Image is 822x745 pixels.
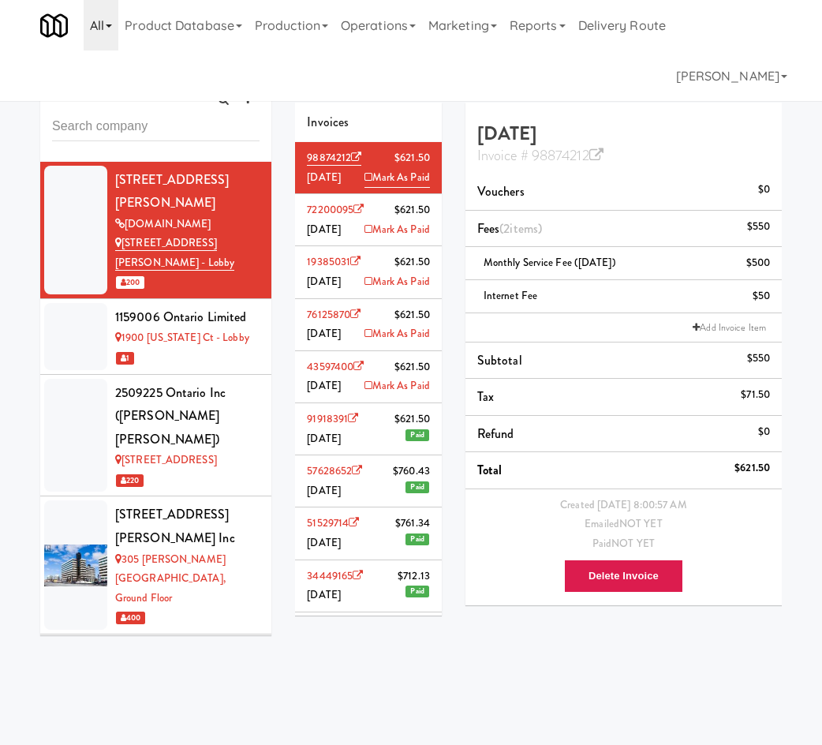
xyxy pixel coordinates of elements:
span: [DATE] [307,587,341,602]
span: [DATE] [307,378,341,393]
span: [DATE] [307,326,341,341]
a: 305 [PERSON_NAME][GEOGRAPHIC_DATA], Ground Floor [115,552,226,605]
a: 19385031 [307,254,361,269]
span: $712.13 [398,567,430,586]
li: 57628652$760.43[DATE]Paid [295,455,442,507]
div: $550 [747,217,770,237]
a: 51529714 [307,515,359,530]
span: $760.43 [393,462,430,481]
li: 43597400$621.50[DATE]Mark As Paid [295,351,442,403]
span: Paid [405,481,428,493]
div: $500 [746,253,770,273]
div: $71.50 [741,385,770,405]
li: 72295465$739.70[DATE]Paid [295,612,442,665]
span: $621.50 [394,253,430,272]
div: Paid [477,534,770,554]
button: Delete Invoice [564,560,683,593]
li: 34449165$712.13[DATE]Paid [295,560,442,612]
span: $761.34 [395,514,430,533]
span: NOT YET [611,536,655,551]
li: 3500SteelesMarket @ 3500 Steeles(Right) 300 [40,635,271,710]
div: $621.50 [734,459,770,478]
a: 1900 [US_STATE] Ct - Lobby [115,330,249,345]
span: [DATE] [307,483,341,498]
div: [DOMAIN_NAME] [115,215,260,234]
span: Paid [405,533,428,545]
span: $621.50 [394,200,430,220]
span: 400 [116,612,145,624]
a: Mark As Paid [364,220,430,240]
a: 57628652 [307,463,362,478]
span: Fees [477,219,542,238]
div: Emailed [477,515,770,534]
div: $0 [758,180,770,200]
a: [STREET_ADDRESS][PERSON_NAME] - Lobby [115,235,234,271]
span: Subtotal [477,351,522,369]
a: [STREET_ADDRESS] [115,452,217,467]
input: Search company [52,112,260,141]
h4: [DATE] [477,123,770,165]
div: [STREET_ADDRESS][PERSON_NAME] [115,168,260,215]
span: $621.50 [394,358,430,377]
a: Invoice # 98874212 [477,145,603,166]
span: NOT YET [619,516,663,531]
li: 98874212$621.50[DATE]Mark As Paid [295,142,442,194]
li: Monthly Service Fee ([DATE])$500 [465,247,782,280]
a: [PERSON_NAME] [670,51,794,101]
a: 98874212 [307,150,361,166]
div: [STREET_ADDRESS][PERSON_NAME] Inc [115,503,260,549]
div: $550 [747,349,770,369]
span: [DATE] [307,274,341,289]
a: Mark As Paid [364,168,430,189]
li: 19385031$621.50[DATE]Mark As Paid [295,246,442,298]
a: Mark As Paid [364,272,430,292]
span: $621.50 [394,148,430,168]
li: 91918391$621.50[DATE]Paid [295,403,442,455]
div: Created [DATE] 8:00:57 AM [477,496,770,515]
span: Monthly Service Fee ([DATE]) [484,255,616,270]
span: Paid [405,586,428,597]
span: Paid [405,429,428,441]
li: 76125870$621.50[DATE]Mark As Paid [295,299,442,351]
li: 51529714$761.34[DATE]Paid [295,507,442,560]
a: Mark As Paid [364,376,430,396]
a: 34449165 [307,568,363,583]
span: 1 [116,352,134,365]
span: Vouchers [477,182,525,200]
li: 1159006 Ontario Limited1900 [US_STATE] Ct - Lobby 1 [40,299,271,375]
span: [DATE] [307,222,341,237]
li: [STREET_ADDRESS][PERSON_NAME][DOMAIN_NAME][STREET_ADDRESS][PERSON_NAME] - Lobby 200 [40,162,271,299]
li: Internet Fee$50 [465,280,782,313]
a: 43597400 [307,359,364,374]
a: 72200095 [307,202,364,217]
div: 1159006 Ontario Limited [115,305,260,329]
span: [DATE] [307,535,341,550]
div: $0 [758,422,770,442]
span: Internet Fee [484,288,537,303]
img: Micromart [40,12,68,39]
a: Add Invoice Item [689,320,770,335]
span: $621.50 [394,305,430,325]
span: Tax [477,387,494,406]
div: 2509225 Ontario Inc ([PERSON_NAME] [PERSON_NAME]) [115,381,260,451]
li: 2509225 Ontario Inc ([PERSON_NAME] [PERSON_NAME])[STREET_ADDRESS] 220 [40,375,271,497]
span: Total [477,461,503,479]
span: 200 [116,276,144,289]
span: $621.50 [394,410,430,429]
a: 76125870 [307,307,361,322]
span: Invoices [307,113,349,131]
a: Mark As Paid [364,324,430,344]
span: 220 [116,474,144,487]
a: 91918391 [307,411,358,426]
li: [STREET_ADDRESS][PERSON_NAME] Inc305 [PERSON_NAME][GEOGRAPHIC_DATA], Ground Floor 400 [40,496,271,634]
span: (2 ) [499,219,542,238]
li: 72200095$621.50[DATE]Mark As Paid [295,194,442,246]
div: $50 [753,286,770,306]
span: Refund [477,425,514,443]
ng-pluralize: items [510,219,538,238]
span: [DATE] [307,170,341,185]
span: [DATE] [307,431,341,446]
